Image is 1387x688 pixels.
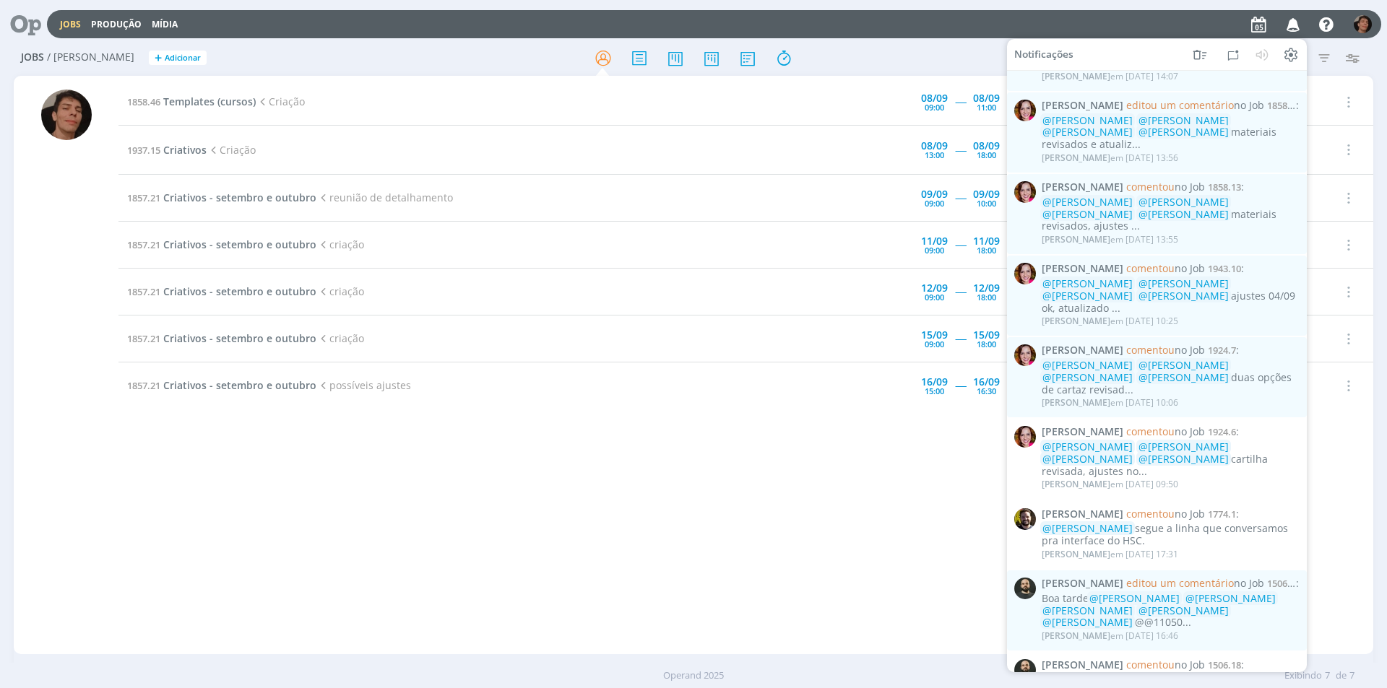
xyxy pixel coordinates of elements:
[1138,288,1229,302] span: @[PERSON_NAME]
[977,246,996,254] div: 18:00
[925,340,944,348] div: 09:00
[163,143,207,157] span: Criativos
[955,378,966,392] span: -----
[1014,48,1073,61] span: Notificações
[1014,508,1036,529] img: C
[163,284,316,298] span: Criativos - setembro e outubro
[1042,593,1299,629] div: Boa tarde @@11050...
[1138,276,1229,290] span: @[PERSON_NAME]
[1042,152,1178,162] div: em [DATE] 13:56
[1336,669,1347,683] span: de
[921,236,948,246] div: 11/09
[1126,343,1175,357] span: comentou
[973,93,1000,103] div: 08/09
[1042,181,1123,193] span: [PERSON_NAME]
[1208,507,1236,520] span: 1774.1
[1042,151,1110,163] span: [PERSON_NAME]
[1267,576,1300,590] span: 1506.18
[1138,113,1229,126] span: @[PERSON_NAME]
[91,18,142,30] a: Produção
[163,191,316,204] span: Criativos - setembro e outubro
[60,18,81,30] a: Jobs
[1126,97,1234,111] span: editou um comentário
[955,191,966,204] span: -----
[1014,426,1036,448] img: B
[921,189,948,199] div: 09/09
[127,95,256,108] a: 1858.46Templates (cursos)
[165,53,201,63] span: Adicionar
[1138,440,1229,453] span: @[PERSON_NAME]
[1267,97,1300,111] span: 1858.13
[1014,578,1036,599] img: P
[1042,426,1123,438] span: [PERSON_NAME]
[1042,479,1178,489] div: em [DATE] 09:50
[127,191,160,204] span: 1857.21
[316,331,364,345] span: criação
[955,95,966,108] span: -----
[1126,180,1205,193] span: no Job
[127,144,160,157] span: 1937.15
[1126,343,1205,357] span: no Job
[1014,659,1036,681] img: P
[1126,576,1264,590] span: no Job
[1349,669,1354,683] span: 7
[1138,125,1229,139] span: @[PERSON_NAME]
[1042,114,1299,150] div: materiais revisados e atualiz...
[1042,452,1133,466] span: @[PERSON_NAME]
[1042,288,1133,302] span: @[PERSON_NAME]
[163,331,316,345] span: Criativos - setembro e outubro
[1042,523,1299,547] div: segue a linha que conversamos pra interface do HSC.
[921,283,948,293] div: 12/09
[1126,506,1175,520] span: comentou
[1042,508,1123,520] span: [PERSON_NAME]
[973,189,1000,199] div: 09/09
[1354,15,1372,33] img: P
[1138,206,1229,220] span: @[PERSON_NAME]
[1042,440,1133,453] span: @[PERSON_NAME]
[1014,181,1036,203] img: B
[1042,521,1133,535] span: @[PERSON_NAME]
[1042,196,1299,232] div: materiais revisados, ajustes ...
[921,93,948,103] div: 08/09
[1042,99,1123,111] span: [PERSON_NAME]
[1126,97,1264,111] span: no Job
[1126,261,1205,275] span: no Job
[149,51,207,66] button: +Adicionar
[1014,263,1036,284] img: B
[973,236,1000,246] div: 11/09
[1042,360,1299,396] div: duas opções de cartaz revisad...
[977,199,996,207] div: 10:00
[1042,235,1178,245] div: em [DATE] 13:55
[977,293,996,301] div: 18:00
[1042,316,1178,326] div: em [DATE] 10:25
[1042,441,1299,477] div: cartilha revisada, ajustes no...
[1138,358,1229,372] span: @[PERSON_NAME]
[973,141,1000,151] div: 08/09
[1042,603,1133,617] span: @[PERSON_NAME]
[1138,452,1229,466] span: @[PERSON_NAME]
[316,191,453,204] span: reunião de detalhamento
[955,143,966,157] span: -----
[955,238,966,251] span: -----
[921,141,948,151] div: 08/09
[1014,99,1036,121] img: B
[1126,180,1175,193] span: comentou
[1126,261,1175,275] span: comentou
[127,238,316,251] a: 1857.21Criativos - setembro e outubro
[1089,591,1180,605] span: @[PERSON_NAME]
[1284,669,1322,683] span: Exibindo
[1208,344,1236,357] span: 1924.7
[1042,630,1110,642] span: [PERSON_NAME]
[127,191,316,204] a: 1857.21Criativos - setembro e outubro
[127,95,160,108] span: 1858.46
[1042,263,1299,275] span: :
[1126,506,1205,520] span: no Job
[1042,194,1133,208] span: @[PERSON_NAME]
[127,238,160,251] span: 1857.21
[127,284,316,298] a: 1857.21Criativos - setembro e outubro
[1138,194,1229,208] span: @[PERSON_NAME]
[152,18,178,30] a: Mídia
[1208,425,1236,438] span: 1924.6
[955,331,966,345] span: -----
[47,51,134,64] span: / [PERSON_NAME]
